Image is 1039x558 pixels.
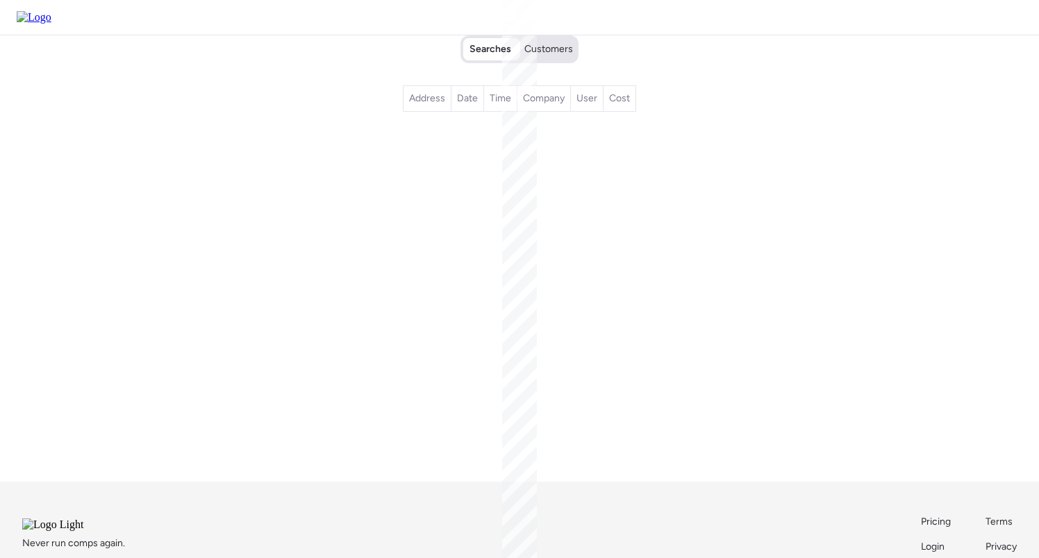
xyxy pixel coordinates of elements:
span: User [576,92,597,104]
span: Date [457,92,478,104]
span: Searches [469,42,511,56]
span: Terms [986,516,1013,527]
span: Privacy [986,541,1017,552]
img: Logo Light [22,518,121,531]
a: Pricing [921,515,952,529]
span: Cost [609,92,630,104]
a: Privacy [986,540,1017,554]
span: Time [490,92,511,104]
span: Company [523,92,565,104]
img: Logo [17,11,51,24]
a: Terms [986,515,1017,529]
span: Login [921,541,945,552]
a: Login [921,540,952,554]
span: Never run comps again. [22,536,125,550]
span: Customers [524,42,573,56]
span: Pricing [921,516,951,527]
span: Address [409,92,445,104]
